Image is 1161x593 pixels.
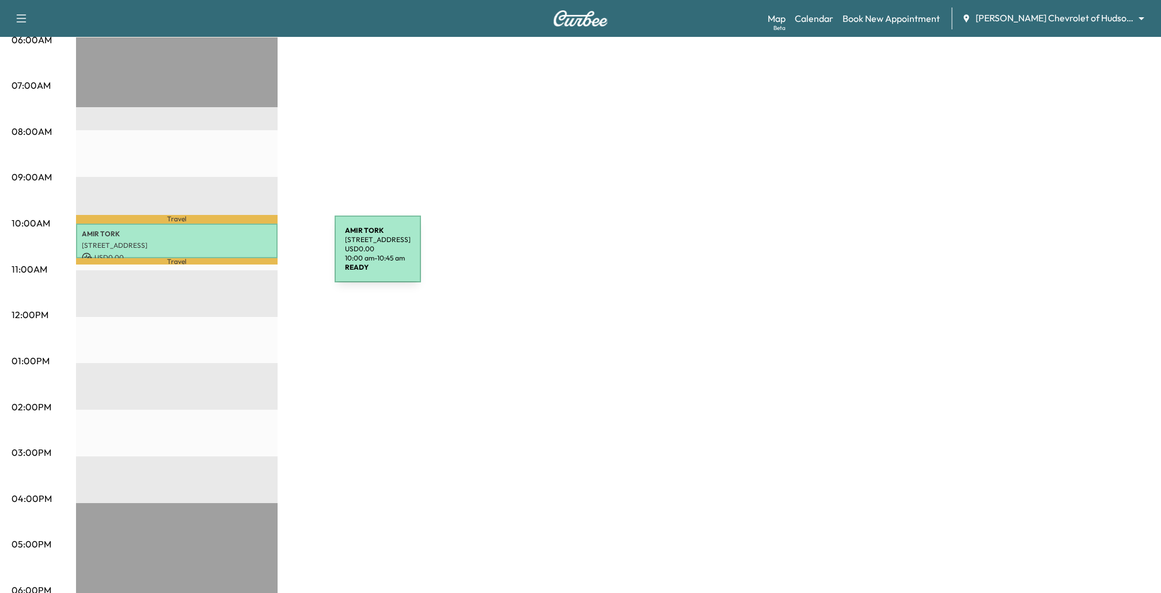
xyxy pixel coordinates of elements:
p: 05:00PM [12,537,51,551]
p: USD 0.00 [82,252,272,263]
div: Beta [773,24,786,32]
p: 09:00AM [12,170,52,184]
p: 11:00AM [12,262,47,276]
p: 01:00PM [12,354,50,368]
p: Travel [76,258,278,265]
span: [PERSON_NAME] Chevrolet of Hudsonville [976,12,1133,25]
p: 12:00PM [12,308,48,322]
p: Travel [76,215,278,224]
p: 07:00AM [12,78,51,92]
a: Calendar [795,12,833,25]
p: AMIR TORK [82,229,272,239]
p: 02:00PM [12,400,51,414]
a: Book New Appointment [843,12,940,25]
p: [STREET_ADDRESS] [82,241,272,250]
p: 10:00AM [12,216,50,230]
p: 06:00AM [12,33,52,47]
p: 08:00AM [12,124,52,138]
p: 03:00PM [12,445,51,459]
img: Curbee Logo [553,10,608,27]
a: MapBeta [768,12,786,25]
p: 04:00PM [12,492,52,505]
